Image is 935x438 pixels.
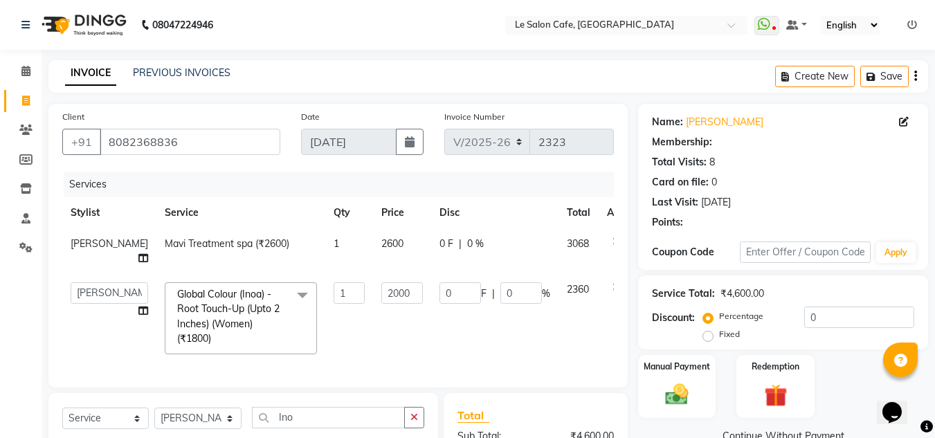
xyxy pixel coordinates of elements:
[381,237,403,250] span: 2600
[711,175,717,190] div: 0
[644,361,710,373] label: Manual Payment
[334,237,339,250] span: 1
[71,237,148,250] span: [PERSON_NAME]
[652,215,683,230] div: Points:
[876,242,916,263] button: Apply
[652,175,709,190] div: Card on file:
[35,6,130,44] img: logo
[686,115,763,129] a: [PERSON_NAME]
[467,237,484,251] span: 0 %
[567,283,589,295] span: 2360
[757,381,795,410] img: _gift.svg
[599,197,644,228] th: Action
[156,197,325,228] th: Service
[459,237,462,251] span: |
[559,197,599,228] th: Total
[567,237,589,250] span: 3068
[373,197,431,228] th: Price
[439,237,453,251] span: 0 F
[325,197,373,228] th: Qty
[652,195,698,210] div: Last Visit:
[652,311,695,325] div: Discount:
[65,61,116,86] a: INVOICE
[492,286,495,301] span: |
[211,332,217,345] a: x
[709,155,715,170] div: 8
[133,66,230,79] a: PREVIOUS INVOICES
[481,286,487,301] span: F
[542,286,550,301] span: %
[64,172,624,197] div: Services
[62,197,156,228] th: Stylist
[775,66,855,87] button: Create New
[62,129,101,155] button: +91
[752,361,799,373] label: Redemption
[177,288,280,345] span: Global Colour (Inoa) - Root Touch-Up (Upto 2 Inches) (Women) (₹1800)
[877,383,921,424] iframe: chat widget
[719,328,740,340] label: Fixed
[720,286,764,301] div: ₹4,600.00
[62,111,84,123] label: Client
[252,407,405,428] input: Search or Scan
[658,381,696,408] img: _cash.svg
[652,245,739,259] div: Coupon Code
[719,310,763,322] label: Percentage
[301,111,320,123] label: Date
[165,237,289,250] span: Mavi Treatment spa (₹2600)
[860,66,909,87] button: Save
[701,195,731,210] div: [DATE]
[431,197,559,228] th: Disc
[152,6,213,44] b: 08047224946
[652,155,707,170] div: Total Visits:
[652,135,712,149] div: Membership:
[652,115,683,129] div: Name:
[457,408,489,423] span: Total
[100,129,280,155] input: Search by Name/Mobile/Email/Code
[444,111,505,123] label: Invoice Number
[652,286,715,301] div: Service Total:
[740,241,871,263] input: Enter Offer / Coupon Code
